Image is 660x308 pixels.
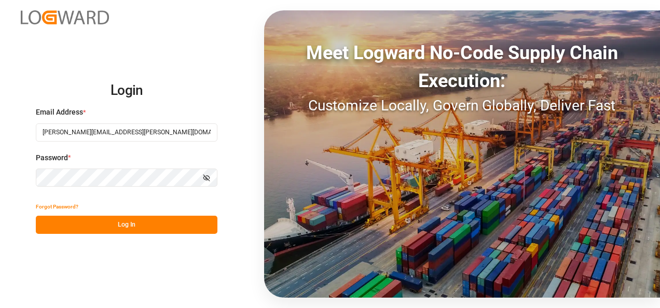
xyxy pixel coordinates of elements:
button: Forgot Password? [36,198,78,216]
span: Password [36,152,68,163]
img: Logward_new_orange.png [21,10,109,24]
div: Customize Locally, Govern Globally, Deliver Fast [264,95,660,117]
div: Meet Logward No-Code Supply Chain Execution: [264,39,660,95]
span: Email Address [36,107,83,118]
button: Log In [36,216,217,234]
h2: Login [36,74,217,107]
input: Enter your email [36,123,217,142]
